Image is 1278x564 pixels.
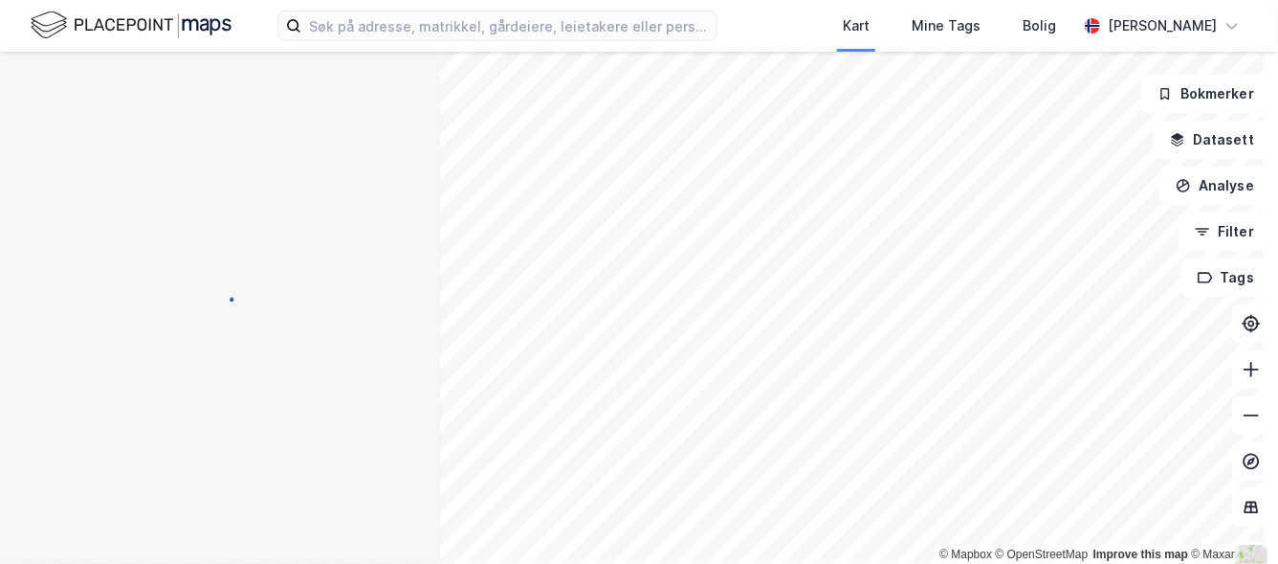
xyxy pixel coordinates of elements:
[1154,121,1270,159] button: Datasett
[1179,213,1270,251] button: Filter
[1182,472,1278,564] div: Kontrollprogram for chat
[1159,167,1270,205] button: Analyse
[1182,472,1278,564] iframe: Chat Widget
[939,548,992,561] a: Mapbox
[301,11,716,40] input: Søk på adresse, matrikkel, gårdeiere, leietakere eller personer
[205,282,235,312] img: spinner.a6d8c91a73a9ac5275cf975e30b51cfb.svg
[1141,75,1270,113] button: Bokmerker
[31,9,231,42] img: logo.f888ab2527a4732fd821a326f86c7f29.svg
[843,14,870,37] div: Kart
[996,548,1089,561] a: OpenStreetMap
[1181,259,1270,297] button: Tags
[1108,14,1217,37] div: [PERSON_NAME]
[1093,548,1188,561] a: Improve this map
[1023,14,1056,37] div: Bolig
[912,14,981,37] div: Mine Tags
